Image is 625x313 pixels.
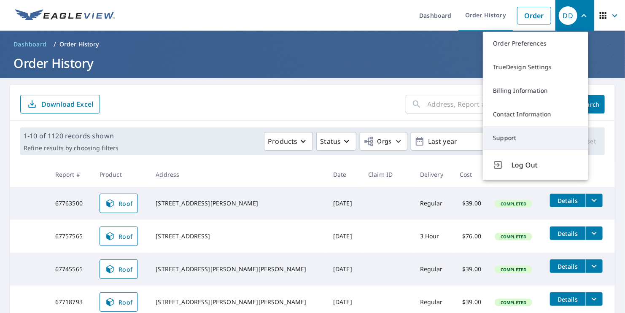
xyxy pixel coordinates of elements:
th: Claim ID [361,162,413,187]
p: Download Excel [41,100,93,109]
td: Regular [413,253,453,286]
th: Cost [453,162,488,187]
div: [STREET_ADDRESS][PERSON_NAME][PERSON_NAME] [156,265,320,273]
span: Roof [105,264,133,274]
button: detailsBtn-67745565 [550,259,585,273]
td: [DATE] [326,187,361,220]
th: Address [149,162,326,187]
td: [DATE] [326,253,361,286]
span: Details [555,262,580,270]
a: Roof [100,259,138,279]
span: Orgs [364,136,392,147]
p: Refine results by choosing filters [24,144,119,152]
a: Roof [100,194,138,213]
button: filesDropdownBtn-67718793 [585,292,603,306]
a: Support [483,126,588,150]
td: 67757565 [48,220,93,253]
a: Billing Information [483,79,588,103]
span: Roof [105,297,133,307]
button: detailsBtn-67757565 [550,227,585,240]
li: / [54,39,56,49]
button: Search [574,95,605,113]
th: Date [326,162,361,187]
input: Address, Report #, Claim ID, etc. [428,92,568,116]
button: Log Out [483,150,588,180]
span: Completed [496,300,531,305]
span: Details [555,229,580,237]
button: Orgs [360,132,407,151]
th: Report # [48,162,93,187]
span: Log Out [512,160,578,170]
span: Search [581,100,598,108]
span: Roof [105,198,133,208]
th: Delivery [413,162,453,187]
button: Last year [411,132,537,151]
td: $76.00 [453,220,488,253]
h1: Order History [10,54,615,72]
button: Status [316,132,356,151]
p: Status [320,136,341,146]
td: 3 Hour [413,220,453,253]
button: filesDropdownBtn-67745565 [585,259,603,273]
nav: breadcrumb [10,38,615,51]
button: Download Excel [20,95,100,113]
span: Details [555,197,580,205]
span: Completed [496,267,531,273]
span: Roof [105,231,133,241]
a: Order Preferences [483,32,588,55]
div: [STREET_ADDRESS] [156,232,320,240]
a: TrueDesign Settings [483,55,588,79]
div: [STREET_ADDRESS][PERSON_NAME] [156,199,320,208]
td: [DATE] [326,220,361,253]
a: Roof [100,292,138,312]
div: DD [559,6,577,25]
td: $39.00 [453,187,488,220]
td: $39.00 [453,253,488,286]
button: detailsBtn-67718793 [550,292,585,306]
th: Product [93,162,149,187]
span: Dashboard [13,40,47,49]
div: [STREET_ADDRESS][PERSON_NAME][PERSON_NAME] [156,298,320,306]
span: Completed [496,234,531,240]
p: Products [268,136,297,146]
span: Completed [496,201,531,207]
p: Order History [59,40,99,49]
button: filesDropdownBtn-67763500 [585,194,603,207]
a: Dashboard [10,38,50,51]
button: detailsBtn-67763500 [550,194,585,207]
span: Details [555,295,580,303]
button: Products [264,132,313,151]
img: EV Logo [15,9,115,22]
td: Regular [413,187,453,220]
p: 1-10 of 1120 records shown [24,131,119,141]
button: filesDropdownBtn-67757565 [585,227,603,240]
a: Contact Information [483,103,588,126]
a: Order [517,7,551,24]
p: Last year [425,134,523,149]
td: 67745565 [48,253,93,286]
a: Roof [100,227,138,246]
td: 67763500 [48,187,93,220]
